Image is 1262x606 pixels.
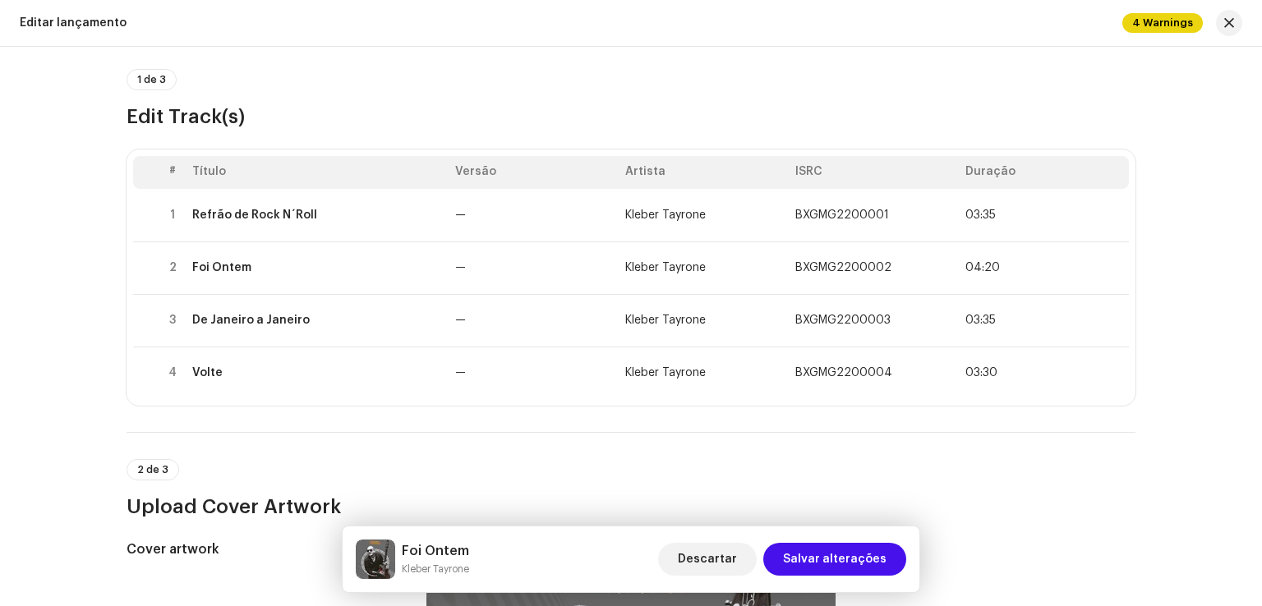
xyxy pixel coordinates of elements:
[402,561,469,577] small: Foi Ontem
[356,539,395,579] img: ded50e56-dacc-4703-9efc-d4e657aadd02
[625,367,706,379] span: Kleber Tayrone
[795,209,889,221] span: BXGMG2200001
[965,366,997,379] span: 03:30
[625,209,706,221] span: Kleber Tayrone
[455,209,466,221] span: —
[783,543,887,576] span: Salvar alterações
[192,209,317,222] div: Refrão de Rock N´Roll
[959,156,1129,189] th: Duração
[625,314,706,326] span: Kleber Tayrone
[192,314,310,327] div: De Janeiro a Janeiro
[455,367,466,379] span: —
[763,543,906,576] button: Salvar alterações
[965,261,1000,274] span: 04:20
[127,539,400,559] h5: Cover artwork
[965,314,996,327] span: 03:35
[678,543,737,576] span: Descartar
[127,103,1135,130] h3: Edit Track(s)
[795,314,891,326] span: BXGMG2200003
[658,543,757,576] button: Descartar
[186,156,449,189] th: Título
[789,156,959,189] th: ISRC
[455,314,466,326] span: —
[455,262,466,273] span: —
[795,367,892,379] span: BXGMG2200004
[449,156,619,189] th: Versão
[625,262,706,273] span: Kleber Tayrone
[127,494,1135,520] h3: Upload Cover Artwork
[619,156,789,189] th: Artista
[965,209,996,222] span: 03:35
[402,541,469,561] h5: Foi Ontem
[795,262,891,273] span: BXGMG2200002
